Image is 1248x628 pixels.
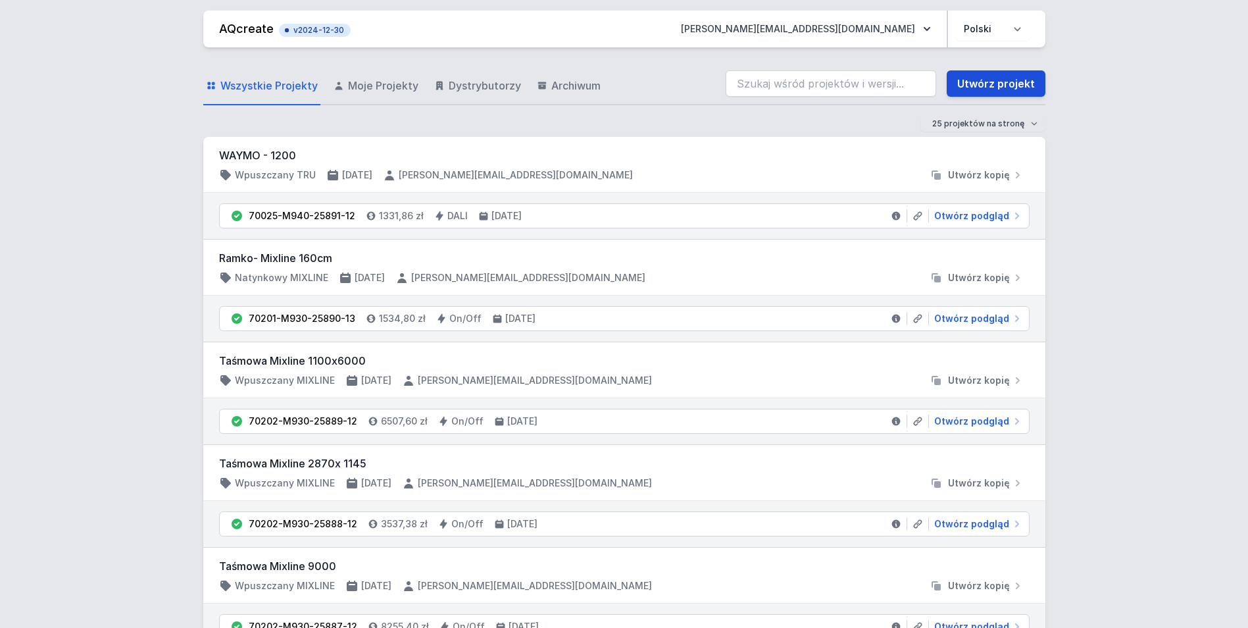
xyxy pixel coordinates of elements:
[249,312,355,325] div: 70201-M930-25890-13
[348,78,418,93] span: Moje Projekty
[948,169,1010,182] span: Utwórz kopię
[219,353,1030,369] h3: Taśmowa Mixline 1100x6000
[432,67,524,105] a: Dystrybutorzy
[286,25,344,36] span: v2024-12-30
[929,312,1024,325] a: Otwórz podgląd
[948,271,1010,284] span: Utwórz kopię
[948,579,1010,592] span: Utwórz kopię
[934,209,1009,222] span: Otwórz podgląd
[948,374,1010,387] span: Utwórz kopię
[249,517,357,531] div: 70202-M930-25888-12
[447,209,468,222] h4: DALI
[342,169,372,182] h4: [DATE]
[451,517,484,531] h4: On/Off
[924,579,1030,592] button: Utwórz kopię
[929,517,1024,531] a: Otwórz podgląd
[399,169,633,182] h4: [PERSON_NAME][EMAIL_ADDRESS][DOMAIN_NAME]
[249,415,357,428] div: 70202-M930-25889-12
[534,67,603,105] a: Archiwum
[361,374,391,387] h4: [DATE]
[235,271,328,284] h4: Natynkowy MIXLINE
[361,477,391,490] h4: [DATE]
[235,477,335,490] h4: Wpuszczany MIXLINE
[219,22,274,36] a: AQcreate
[418,477,652,490] h4: [PERSON_NAME][EMAIL_ADDRESS][DOMAIN_NAME]
[219,147,1030,163] h3: WAYMO - 1200
[203,67,320,105] a: Wszystkie Projekty
[219,250,1030,266] h3: Ramko- Mixline 160cm
[507,415,537,428] h4: [DATE]
[934,415,1009,428] span: Otwórz podgląd
[924,271,1030,284] button: Utwórz kopię
[381,415,428,428] h4: 6507,60 zł
[924,374,1030,387] button: Utwórz kopię
[924,169,1030,182] button: Utwórz kopię
[924,477,1030,490] button: Utwórz kopię
[418,579,652,592] h4: [PERSON_NAME][EMAIL_ADDRESS][DOMAIN_NAME]
[235,169,316,182] h4: Wpuszczany TRU
[670,17,941,41] button: [PERSON_NAME][EMAIL_ADDRESS][DOMAIN_NAME]
[411,271,645,284] h4: [PERSON_NAME][EMAIL_ADDRESS][DOMAIN_NAME]
[505,312,536,325] h4: [DATE]
[451,415,484,428] h4: On/Off
[418,374,652,387] h4: [PERSON_NAME][EMAIL_ADDRESS][DOMAIN_NAME]
[934,312,1009,325] span: Otwórz podgląd
[948,477,1010,490] span: Utwórz kopię
[947,70,1045,97] a: Utwórz projekt
[449,78,521,93] span: Dystrybutorzy
[934,517,1009,531] span: Otwórz podgląd
[726,70,936,97] input: Szukaj wśród projektów i wersji...
[355,271,385,284] h4: [DATE]
[929,415,1024,428] a: Otwórz podgląd
[219,558,1030,574] h3: Taśmowa Mixline 9000
[379,209,424,222] h4: 1331,86 zł
[956,17,1030,41] select: Wybierz język
[220,78,318,93] span: Wszystkie Projekty
[551,78,601,93] span: Archiwum
[929,209,1024,222] a: Otwórz podgląd
[235,579,335,592] h4: Wpuszczany MIXLINE
[219,456,1030,471] h3: Taśmowa Mixline 2870x 1145
[249,209,355,222] div: 70025-M940-25891-12
[235,374,335,387] h4: Wpuszczany MIXLINE
[491,209,522,222] h4: [DATE]
[361,579,391,592] h4: [DATE]
[507,517,537,531] h4: [DATE]
[379,312,426,325] h4: 1534,80 zł
[381,517,428,531] h4: 3537,38 zł
[449,312,482,325] h4: On/Off
[279,21,351,37] button: v2024-12-30
[331,67,421,105] a: Moje Projekty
